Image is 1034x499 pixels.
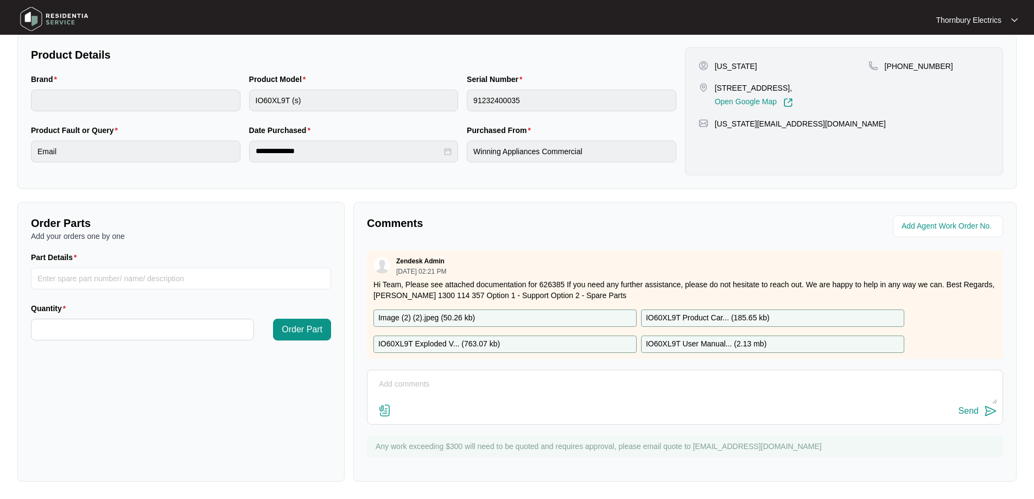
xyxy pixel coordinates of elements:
[31,268,331,289] input: Part Details
[31,47,676,62] p: Product Details
[868,61,878,71] img: map-pin
[715,83,793,93] p: [STREET_ADDRESS],
[273,319,331,340] button: Order Part
[959,406,979,416] div: Send
[885,61,953,72] p: [PHONE_NUMBER]
[715,118,886,129] p: [US_STATE][EMAIL_ADDRESS][DOMAIN_NAME]
[31,141,240,162] input: Product Fault or Query
[16,3,92,35] img: residentia service logo
[376,441,998,452] p: Any work exceeding $300 will need to be quoted and requires approval, please email quote to [EMAI...
[282,323,322,336] span: Order Part
[699,118,708,128] img: map-pin
[31,319,253,340] input: Quantity
[31,216,331,231] p: Order Parts
[31,125,122,136] label: Product Fault or Query
[249,90,459,111] input: Product Model
[378,312,475,324] p: Image (2) (2).jpeg ( 50.26 kb )
[699,61,708,71] img: user-pin
[936,15,1001,26] p: Thornbury Electrics
[31,90,240,111] input: Brand
[249,125,315,136] label: Date Purchased
[467,74,526,85] label: Serial Number
[715,61,757,72] p: [US_STATE]
[31,231,331,242] p: Add your orders one by one
[783,98,793,108] img: Link-External
[373,279,997,301] p: Hi Team, Please see attached documentation for 626385 If you need any further assistance, please ...
[396,257,445,266] p: Zendesk Admin
[1011,17,1018,23] img: dropdown arrow
[467,141,676,162] input: Purchased From
[699,83,708,92] img: map-pin
[31,303,70,314] label: Quantity
[646,338,766,350] p: IO60XL9T User Manual... ( 2.13 mb )
[378,338,500,350] p: IO60XL9T Exploded V... ( 763.07 kb )
[374,257,390,274] img: user.svg
[715,98,793,108] a: Open Google Map
[256,146,442,157] input: Date Purchased
[646,312,770,324] p: IO60XL9T Product Car... ( 185.65 kb )
[467,125,535,136] label: Purchased From
[31,74,61,85] label: Brand
[467,90,676,111] input: Serial Number
[959,404,997,419] button: Send
[367,216,677,231] p: Comments
[249,74,310,85] label: Product Model
[31,252,81,263] label: Part Details
[984,405,997,418] img: send-icon.svg
[378,404,391,417] img: file-attachment-doc.svg
[396,268,446,275] p: [DATE] 02:21 PM
[902,220,997,233] input: Add Agent Work Order No.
